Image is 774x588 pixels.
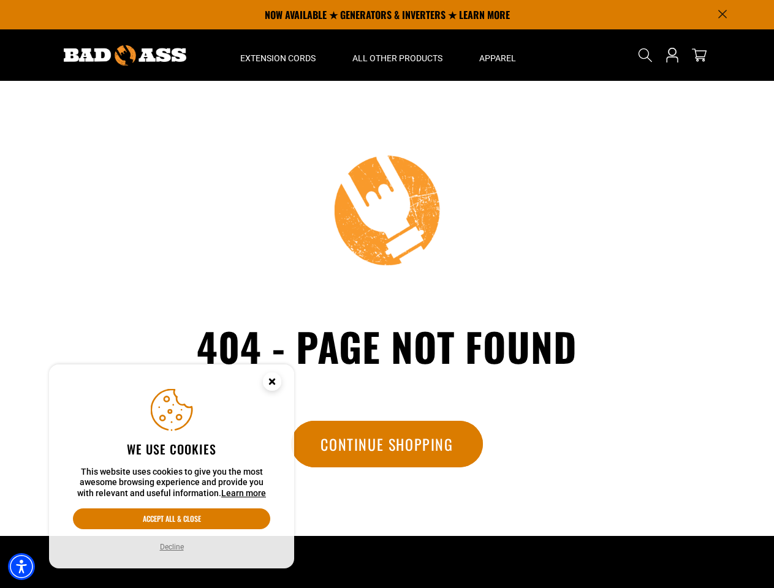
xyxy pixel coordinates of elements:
button: Decline [156,541,188,553]
img: Bad Ass Extension Cords [64,45,186,66]
a: cart [689,48,709,62]
img: 404 - Page not found [326,149,449,272]
summary: Search [636,45,655,65]
aside: Cookie Consent [49,364,294,569]
p: This website uses cookies to give you the most awesome browsing experience and provide you with r... [73,467,270,499]
a: This website uses cookies to give you the most awesome browsing experience and provide you with r... [221,488,266,498]
summary: Extension Cords [222,29,334,81]
button: Accept all & close [73,508,270,529]
div: Accessibility Menu [8,553,35,580]
span: Apparel [479,53,516,64]
h2: We use cookies [73,441,270,457]
summary: All Other Products [334,29,461,81]
a: Continue Shopping [291,421,482,467]
summary: Apparel [461,29,534,81]
span: All Other Products [352,53,442,64]
button: Close this option [250,364,294,402]
span: Extension Cords [240,53,316,64]
a: Open this option [662,29,682,81]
